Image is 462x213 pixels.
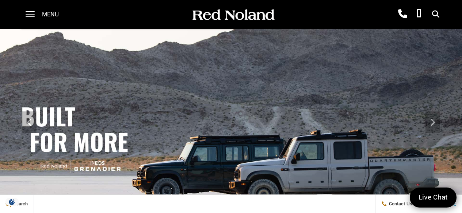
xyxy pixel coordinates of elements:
[415,193,451,202] span: Live Chat
[22,111,37,133] div: Previous
[4,198,20,206] img: Opt-Out Icon
[4,198,20,206] section: Click to Open Cookie Consent Modal
[410,188,457,208] a: Live Chat
[425,111,440,133] div: Next
[191,8,275,21] img: Red Noland Auto Group
[387,201,412,207] span: Contact Us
